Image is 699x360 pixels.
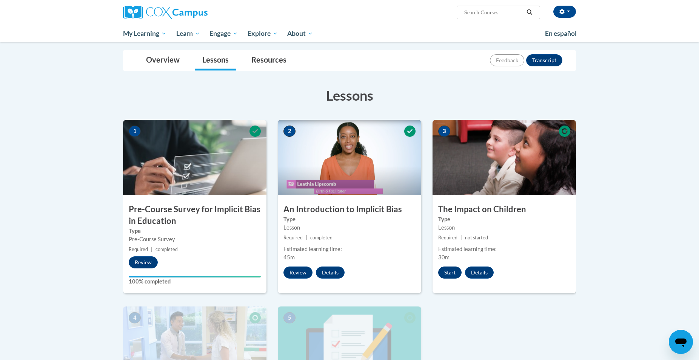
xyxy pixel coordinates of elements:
[123,6,266,19] a: Cox Campus
[205,25,243,42] a: Engage
[524,8,535,17] button: Search
[123,120,266,195] img: Course Image
[123,29,166,38] span: My Learning
[465,235,488,241] span: not started
[151,247,152,252] span: |
[438,267,462,279] button: Start
[438,126,450,137] span: 3
[553,6,576,18] button: Account Settings
[283,312,296,323] span: 5
[545,29,577,37] span: En español
[433,120,576,195] img: Course Image
[306,235,307,241] span: |
[283,254,295,260] span: 45m
[283,25,318,42] a: About
[171,25,205,42] a: Learn
[310,235,333,241] span: completed
[287,29,313,38] span: About
[283,215,416,224] label: Type
[526,54,562,66] button: Transcript
[129,247,148,252] span: Required
[463,8,524,17] input: Search Courses
[129,256,158,268] button: Review
[283,267,313,279] button: Review
[540,26,582,41] a: En español
[123,86,576,105] h3: Lessons
[283,245,416,253] div: Estimated learning time:
[129,126,141,137] span: 1
[112,25,587,42] div: Main menu
[129,235,261,244] div: Pre-Course Survey
[123,6,208,19] img: Cox Campus
[129,227,261,235] label: Type
[283,224,416,232] div: Lesson
[129,277,261,286] label: 100% completed
[243,25,283,42] a: Explore
[316,267,345,279] button: Details
[176,29,200,38] span: Learn
[438,215,570,224] label: Type
[283,126,296,137] span: 2
[278,204,421,215] h3: An Introduction to Implicit Bias
[465,267,494,279] button: Details
[156,247,178,252] span: completed
[438,224,570,232] div: Lesson
[129,276,261,277] div: Your progress
[283,235,303,241] span: Required
[669,330,693,354] iframe: Button to launch messaging window
[209,29,238,38] span: Engage
[433,204,576,215] h3: The Impact on Children
[278,120,421,195] img: Course Image
[460,235,462,241] span: |
[139,51,187,70] a: Overview
[490,54,524,66] button: Feedback
[438,235,457,241] span: Required
[123,204,266,227] h3: Pre-Course Survey for Implicit Bias in Education
[244,51,294,70] a: Resources
[438,254,450,260] span: 30m
[195,51,236,70] a: Lessons
[118,25,171,42] a: My Learning
[248,29,278,38] span: Explore
[129,312,141,323] span: 4
[438,245,570,253] div: Estimated learning time:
